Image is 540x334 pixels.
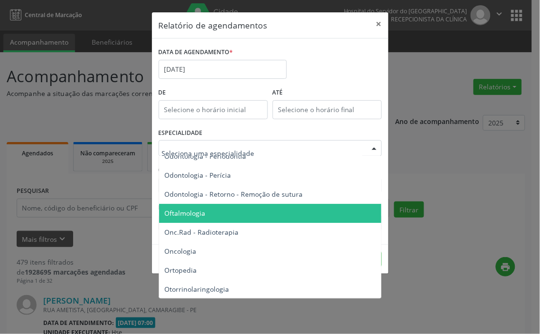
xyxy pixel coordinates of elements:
label: De [159,86,268,100]
input: Selecione o horário final [273,100,382,119]
span: Odontologia - Retorno - Remoção de sutura [165,190,303,199]
span: Odontologia - Perícia [165,171,231,180]
h5: Relatório de agendamentos [159,19,267,31]
input: Selecione uma data ou intervalo [159,60,287,79]
button: Close [369,12,388,36]
span: Onc.Rad - Radioterapia [165,228,239,237]
input: Seleciona uma especialidade [162,143,362,162]
span: Oncologia [165,247,197,256]
span: Otorrinolaringologia [165,285,229,294]
span: Oftalmologia [165,209,206,218]
label: ESPECIALIDADE [159,126,203,141]
span: Odontologia - Periodontia [165,152,246,161]
input: Selecione o horário inicial [159,100,268,119]
label: DATA DE AGENDAMENTO [159,45,233,60]
label: ATÉ [273,86,382,100]
span: Ortopedia [165,266,197,275]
